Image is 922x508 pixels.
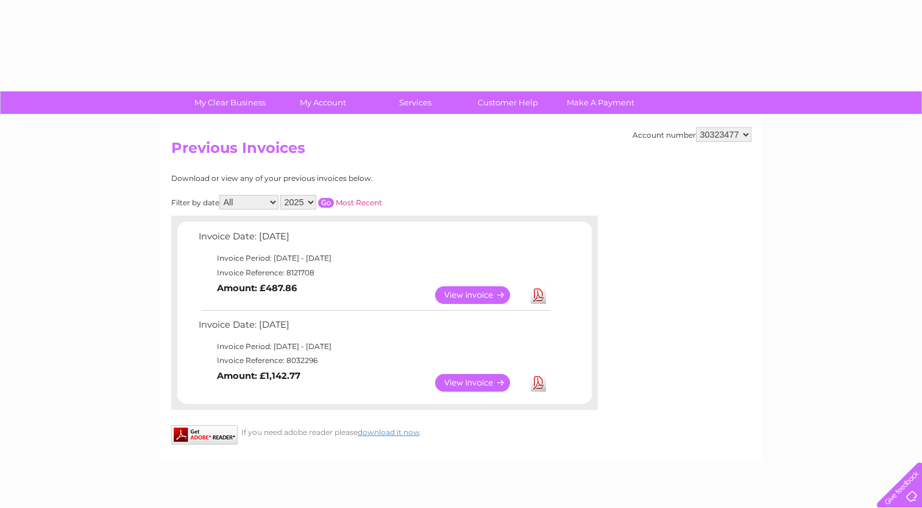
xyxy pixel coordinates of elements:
[196,339,552,354] td: Invoice Period: [DATE] - [DATE]
[171,139,751,163] h2: Previous Invoices
[196,228,552,251] td: Invoice Date: [DATE]
[531,286,546,304] a: Download
[358,428,420,437] a: download it now
[196,317,552,339] td: Invoice Date: [DATE]
[550,91,651,114] a: Make A Payment
[435,374,525,392] a: View
[531,374,546,392] a: Download
[365,91,466,114] a: Services
[196,251,552,266] td: Invoice Period: [DATE] - [DATE]
[217,370,300,381] b: Amount: £1,142.77
[171,195,491,210] div: Filter by date
[272,91,373,114] a: My Account
[336,198,382,207] a: Most Recent
[196,353,552,368] td: Invoice Reference: 8032296
[633,127,751,142] div: Account number
[196,266,552,280] td: Invoice Reference: 8121708
[217,283,297,294] b: Amount: £487.86
[180,91,280,114] a: My Clear Business
[171,174,491,183] div: Download or view any of your previous invoices below.
[458,91,558,114] a: Customer Help
[435,286,525,304] a: View
[171,425,598,437] div: If you need adobe reader please .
